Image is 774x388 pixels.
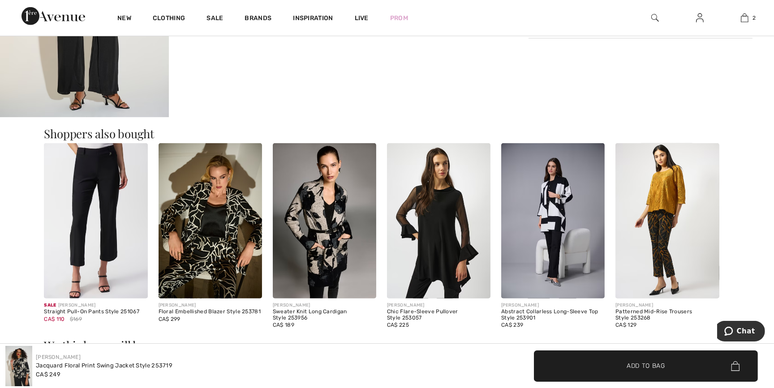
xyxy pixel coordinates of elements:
span: CA$ 225 [387,322,409,328]
div: Jacquard Floral Print Swing Jacket Style 253719 [36,361,172,370]
div: [PERSON_NAME] [273,302,376,309]
div: Sweater Knit Long Cardigan Style 253956 [273,309,376,321]
div: [PERSON_NAME] [615,302,719,309]
img: Straight Pull-On Pants Style 251067 [44,143,147,298]
a: Live [355,13,369,23]
span: CA$ 110 [44,316,64,322]
button: Add to Bag [534,350,758,382]
a: Sale [206,14,223,24]
img: Jacquard Floral Print Swing Jacket Style 253719 [5,346,32,386]
div: Straight Pull-On Pants Style 251067 [44,309,147,315]
div: Chic Flare-Sleeve Pullover Style 253057 [387,309,490,321]
a: Sign In [689,13,711,24]
h3: We think you will love [44,340,730,351]
span: CA$ 129 [615,322,636,328]
img: Patterned Mid-Rise Trousers Style 253268 [615,143,719,298]
span: 2 [753,14,756,22]
img: Bag.svg [731,361,740,371]
a: Clothing [153,14,185,24]
img: Sweater Knit Long Cardigan Style 253956 [273,143,376,298]
span: CA$ 189 [273,322,294,328]
img: Floral Embellished Blazer Style 253781 [159,143,262,298]
div: [PERSON_NAME] [159,302,262,309]
div: [PERSON_NAME] [501,302,605,309]
div: Floral Embellished Blazer Style 253781 [159,309,262,315]
img: My Bag [741,13,748,23]
div: Abstract Collarless Long-Sleeve Top Style 253901 [501,309,605,321]
h3: Shoppers also bought [44,128,730,140]
img: Chic Flare-Sleeve Pullover Style 253057 [387,143,490,298]
img: 1ère Avenue [21,7,85,25]
span: Add to Bag [627,361,665,371]
span: Inspiration [293,14,333,24]
a: 2 [722,13,766,23]
img: My Info [696,13,704,23]
div: Patterned Mid-Rise Trousers Style 253268 [615,309,719,321]
span: CA$ 249 [36,371,60,378]
a: Brands [245,14,272,24]
span: $169 [70,315,82,323]
img: Abstract Collarless Long-Sleeve Top Style 253901 [501,143,605,298]
span: Sale [44,303,56,308]
div: [PERSON_NAME] [44,302,147,309]
iframe: Opens a widget where you can chat to one of our agents [717,321,765,343]
span: CA$ 299 [159,316,181,322]
img: search the website [651,13,659,23]
a: New [117,14,131,24]
div: [PERSON_NAME] [387,302,490,309]
a: Prom [390,13,408,23]
span: CA$ 239 [501,322,523,328]
a: [PERSON_NAME] [36,354,81,360]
